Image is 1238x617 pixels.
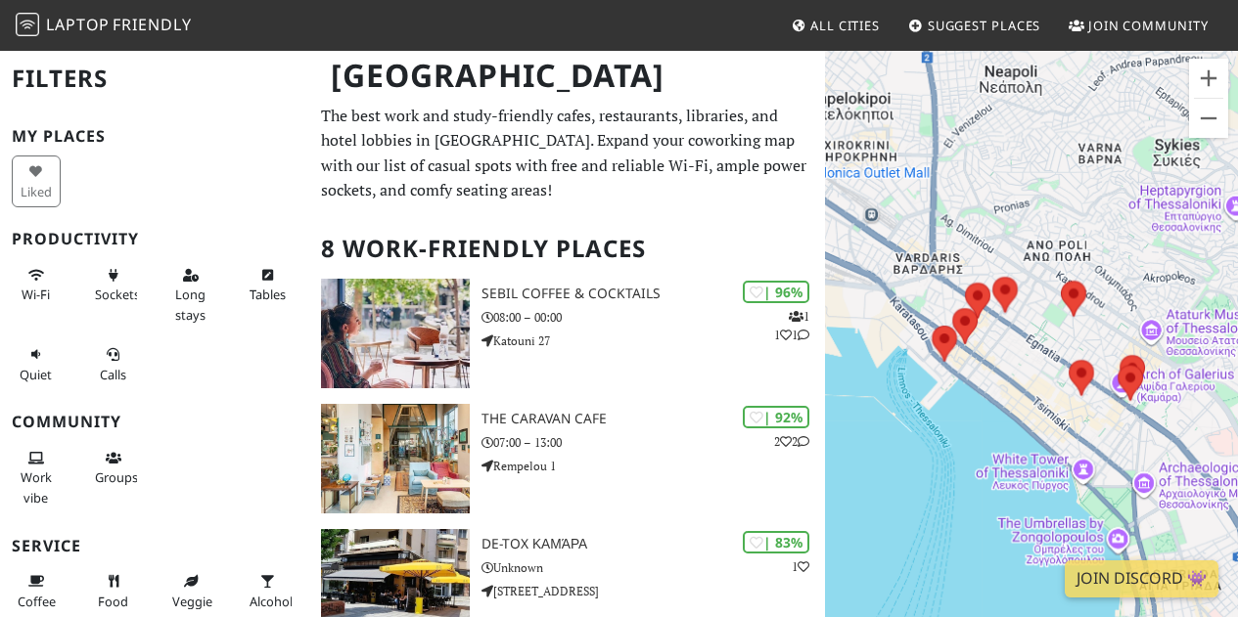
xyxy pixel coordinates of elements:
a: Join Community [1061,8,1216,43]
button: Tables [244,259,293,311]
p: Rempelou 1 [481,457,825,475]
a: LaptopFriendly LaptopFriendly [16,9,192,43]
button: Work vibe [12,442,61,513]
span: Suggest Places [928,17,1041,34]
span: Power sockets [95,286,140,303]
span: Friendly [113,14,191,35]
h3: Productivity [12,230,298,248]
button: Long stays [166,259,215,331]
a: Join Discord 👾 [1065,560,1218,597]
div: | 96% [743,281,809,303]
a: The Caravan Cafe | 92% 22 The Caravan Cafe 07:00 – 13:00 Rempelou 1 [309,404,825,513]
h2: Filters [12,49,298,109]
h3: The Caravan Cafe [481,411,825,427]
span: All Cities [810,17,880,34]
button: Groups [89,442,138,494]
button: Quiet [12,338,61,390]
a: Suggest Places [900,8,1049,43]
button: Alcohol [244,565,293,617]
h3: De-tox Καμάρα [481,536,825,552]
span: Alcohol [250,593,293,610]
h3: Community [12,413,298,431]
img: The Caravan Cafe [321,404,470,513]
a: All Cities [783,8,888,43]
button: Sockets [89,259,138,311]
p: 2 2 [774,432,809,451]
button: Veggie [166,565,215,617]
h3: My Places [12,127,298,146]
p: 07:00 – 13:00 [481,433,825,452]
button: Coffee [12,565,61,617]
div: | 83% [743,531,809,553]
span: Coffee [18,593,56,610]
p: The best work and study-friendly cafes, restaurants, libraries, and hotel lobbies in [GEOGRAPHIC_... [321,104,813,203]
h1: [GEOGRAPHIC_DATA] [315,49,821,103]
span: Quiet [20,366,52,383]
span: People working [21,468,52,506]
h3: Sebil Coffee & Cocktails [481,286,825,302]
span: Long stays [175,286,206,323]
div: | 92% [743,406,809,428]
button: Calls [89,338,138,390]
button: Wi-Fi [12,259,61,311]
h3: Service [12,537,298,555]
h2: 8 Work-Friendly Places [321,219,813,279]
button: Food [89,565,138,617]
p: 1 [792,557,809,576]
span: Video/audio calls [100,366,126,383]
span: Work-friendly tables [250,286,286,303]
a: Sebil Coffee & Cocktails | 96% 111 Sebil Coffee & Cocktails 08:00 – 00:00 Katouni 27 [309,279,825,388]
span: Laptop [46,14,110,35]
p: Katouni 27 [481,331,825,350]
span: Group tables [95,468,138,486]
p: [STREET_ADDRESS] [481,582,825,600]
button: Zoom out [1189,99,1228,138]
span: Veggie [172,593,212,610]
img: Sebil Coffee & Cocktails [321,279,470,388]
span: Join Community [1088,17,1209,34]
span: Food [98,593,128,610]
p: 1 1 1 [774,307,809,344]
button: Zoom in [1189,59,1228,98]
p: Unknown [481,558,825,577]
img: LaptopFriendly [16,13,39,36]
span: Stable Wi-Fi [22,286,50,303]
p: 08:00 – 00:00 [481,308,825,327]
